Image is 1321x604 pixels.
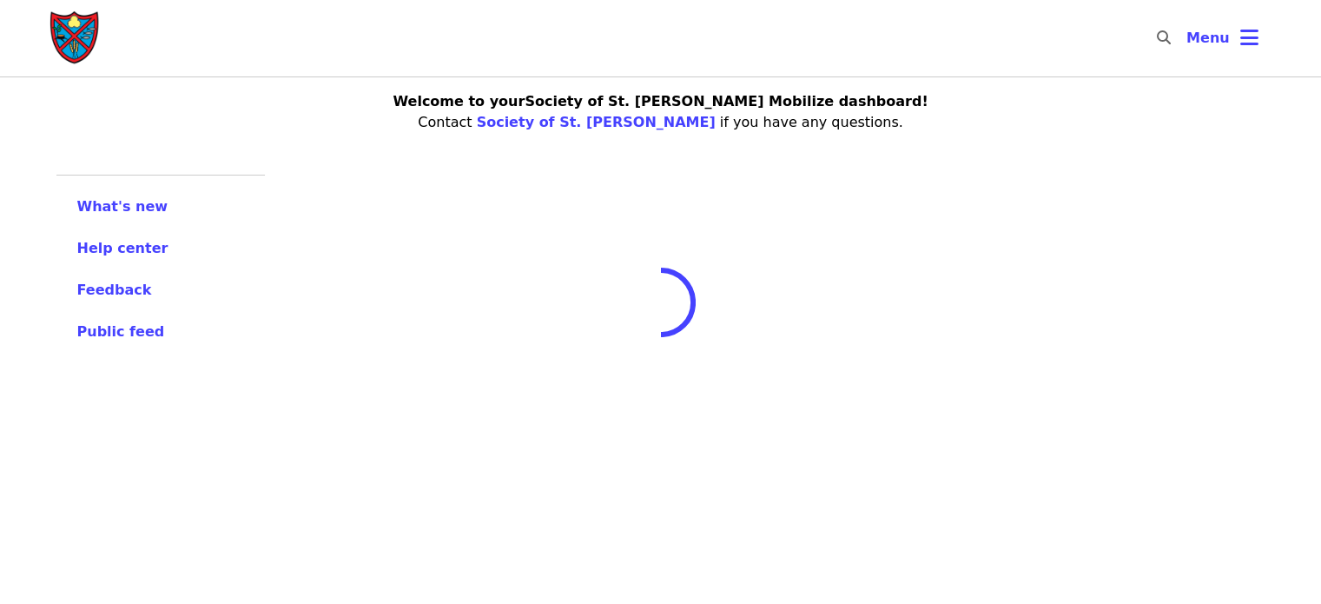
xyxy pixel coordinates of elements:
[77,240,168,256] span: Help center
[77,238,244,259] a: Help center
[1157,30,1171,46] i: search icon
[1186,30,1230,46] span: Menu
[1240,25,1258,50] i: bars icon
[1172,17,1272,59] button: Toggle account menu
[77,322,244,342] a: Public feed
[77,196,244,217] a: What's new
[50,10,102,66] img: Society of St. Andrew - Home
[77,280,152,301] button: Feedback
[77,198,168,215] span: What's new
[77,323,165,340] span: Public feed
[477,114,716,130] a: Society of St. [PERSON_NAME]
[1181,17,1195,59] input: Search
